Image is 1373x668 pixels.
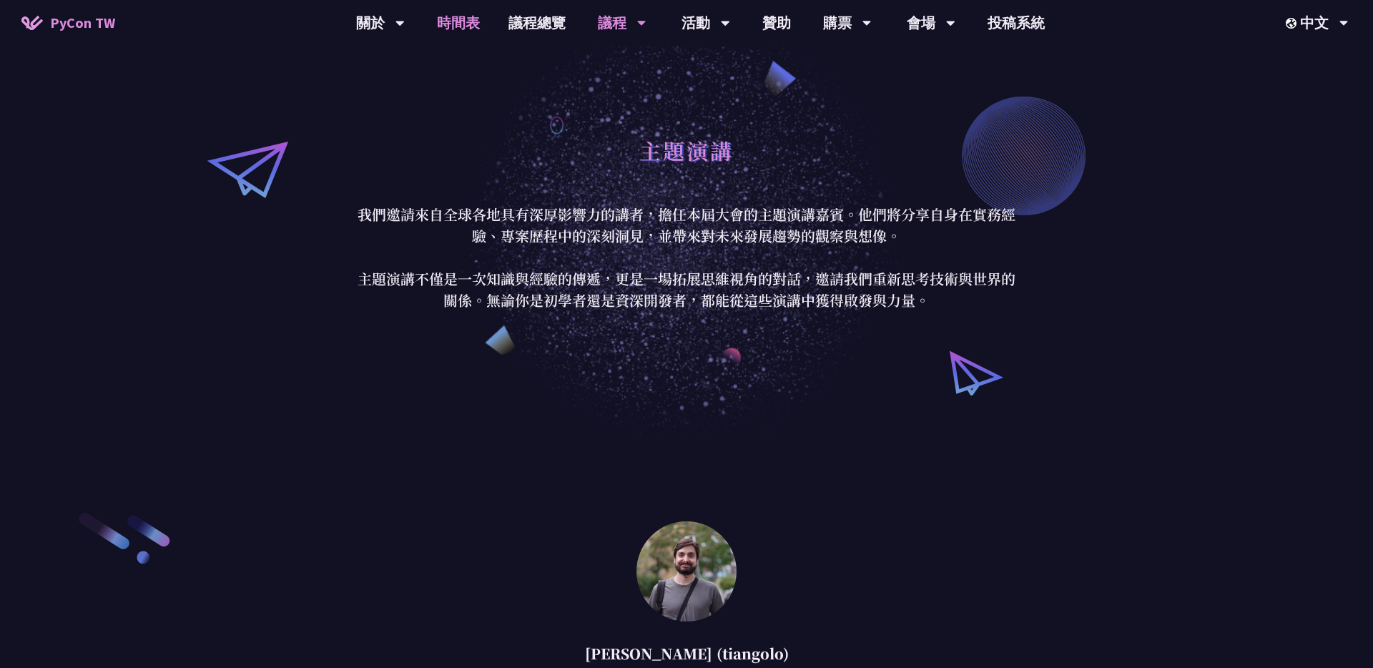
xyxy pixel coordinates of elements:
[50,12,115,34] span: PyCon TW
[639,129,734,172] h1: 主題演講
[636,521,737,622] img: Sebastián Ramírez (tiangolo)
[21,16,43,30] img: Home icon of PyCon TW 2025
[7,5,129,41] a: PyCon TW
[1286,18,1300,29] img: Locale Icon
[354,204,1019,311] p: 我們邀請來自全球各地具有深厚影響力的講者，擔任本屆大會的主題演講嘉賓。他們將分享自身在實務經驗、專案歷程中的深刻洞見，並帶來對未來發展趨勢的觀察與想像。 主題演講不僅是一次知識與經驗的傳遞，更是...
